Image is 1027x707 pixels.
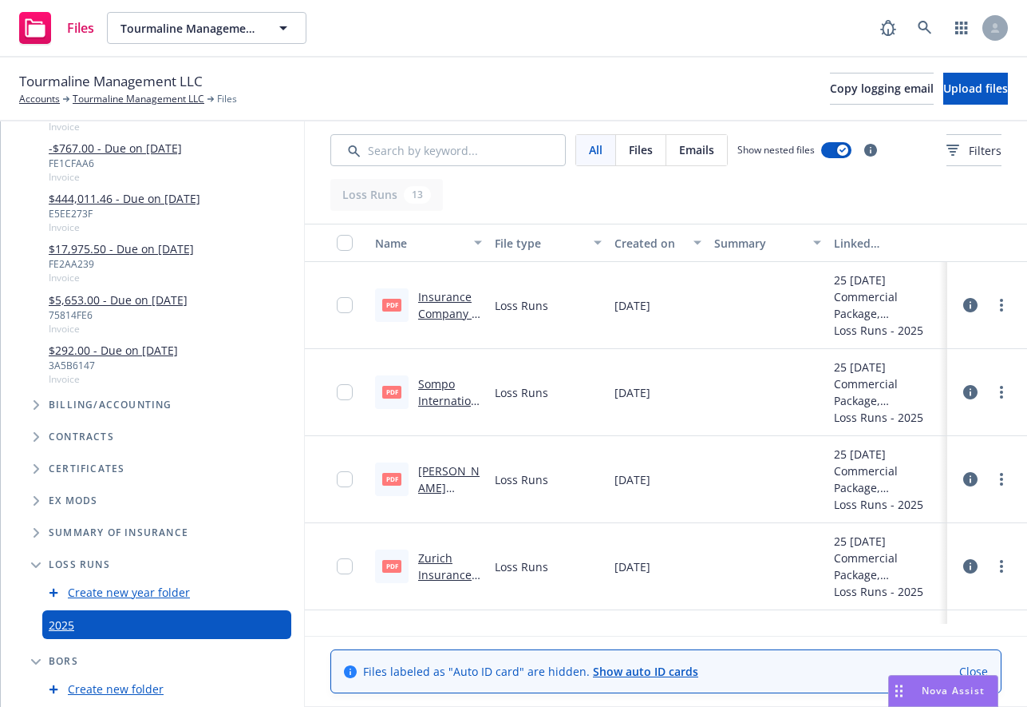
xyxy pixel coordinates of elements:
[495,297,548,314] span: Loss Runs
[608,224,708,262] button: Created on
[49,308,188,322] div: 75814FE6
[946,12,978,44] a: Switch app
[614,235,684,252] div: Created on
[363,663,698,680] span: Files labeled as "Auto ID card" are hidden.
[49,271,194,284] span: Invoice
[495,384,548,401] span: Loss Runs
[107,12,306,44] button: Tourmaline Management LLC
[49,560,110,570] span: Loss Runs
[49,342,178,359] a: $292.00 - Due on [DATE]
[629,141,653,158] span: Files
[19,71,203,92] span: Tourmaline Management LLC
[337,471,353,487] input: Toggle Row Selected
[834,235,941,252] div: Linked associations
[418,376,478,509] a: Sompo International Holdings Ltd. PCKG 21-22 Loss Runs - Valued [DATE].pdf
[889,676,909,706] div: Drag to move
[67,22,94,34] span: Files
[834,272,941,322] div: 25 [DATE] Commercial Package, Earthquake Renewal
[495,235,584,252] div: File type
[49,207,200,220] div: E5EE273F
[49,257,194,271] div: FE2AA239
[337,384,353,400] input: Toggle Row Selected
[217,92,237,106] span: Files
[714,235,804,252] div: Summary
[49,140,182,157] a: -$767.00 - Due on [DATE]
[834,322,941,339] div: Loss Runs - 2025
[337,558,353,574] input: Toggle Row Selected
[375,235,464,252] div: Name
[614,558,650,575] span: [DATE]
[382,560,401,572] span: pdf
[49,190,200,207] a: $444,011.46 - Due on [DATE]
[49,528,188,538] span: Summary of insurance
[708,224,828,262] button: Summary
[382,386,401,398] span: pdf
[834,409,941,426] div: Loss Runs - 2025
[495,471,548,488] span: Loss Runs
[992,557,1011,576] a: more
[834,533,941,583] div: 25 [DATE] Commercial Package, Earthquake Renewal
[614,297,650,314] span: [DATE]
[382,299,401,311] span: pdf
[49,322,188,336] span: Invoice
[68,584,190,601] a: Create new year folder
[49,432,114,442] span: Contracts
[49,359,178,372] div: 3A5B6147
[49,120,194,133] span: Invoice
[834,359,941,409] div: 25 [DATE] Commercial Package, Earthquake Renewal
[828,224,947,262] button: Linked associations
[614,384,650,401] span: [DATE]
[49,400,172,410] span: Billing/Accounting
[909,12,941,44] a: Search
[830,73,934,105] button: Copy logging email
[679,141,714,158] span: Emails
[120,20,259,37] span: Tourmaline Management LLC
[49,372,178,386] span: Invoice
[946,142,1001,159] span: Filters
[337,235,353,251] input: Select all
[922,684,985,697] span: Nova Assist
[488,224,608,262] button: File type
[959,663,988,680] a: Close
[834,496,941,513] div: Loss Runs - 2025
[49,292,188,308] a: $5,653.00 - Due on [DATE]
[49,496,97,506] span: Ex Mods
[872,12,904,44] a: Report a Bug
[13,6,101,50] a: Files
[418,550,480,666] a: Zurich Insurance Group Ltd PCKG 22-25 Loss Runs - Valued [DATE].pdf
[834,620,941,670] div: 25 [DATE] Hired and Non-Owned Auto (HNOA) Renewal
[19,92,60,106] a: Accounts
[593,664,698,679] a: Show auto ID cards
[589,141,602,158] span: All
[330,134,566,166] input: Search by keyword...
[992,470,1011,489] a: more
[992,383,1011,402] a: more
[946,134,1001,166] button: Filters
[943,81,1008,96] span: Upload files
[969,142,1001,159] span: Filters
[49,464,124,474] span: Certificates
[888,675,998,707] button: Nova Assist
[1,389,304,707] div: Folder Tree Example
[49,617,74,634] a: 2025
[418,289,482,455] a: Insurance Company of the West(ICW) Commercial Earthquake 24-25 Loss Runs - Valued [DATE].pdf
[337,297,353,313] input: Toggle Row Selected
[992,296,1011,315] a: more
[49,170,182,184] span: Invoice
[418,463,482,596] a: [PERSON_NAME] Commercial Earthquake 24-25 Loss Runs - Valued [DATE].pdf
[834,583,941,600] div: Loss Runs - 2025
[49,657,78,666] span: BORs
[73,92,204,106] a: Tourmaline Management LLC
[495,558,548,575] span: Loss Runs
[68,681,164,697] a: Create new folder
[369,224,488,262] button: Name
[49,157,182,170] div: FE1CFAA6
[943,73,1008,105] button: Upload files
[737,143,815,157] span: Show nested files
[834,446,941,496] div: 25 [DATE] Commercial Package, Earthquake Renewal
[830,81,934,96] span: Copy logging email
[49,220,200,234] span: Invoice
[614,471,650,488] span: [DATE]
[49,240,194,257] a: $17,975.50 - Due on [DATE]
[382,473,401,485] span: pdf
